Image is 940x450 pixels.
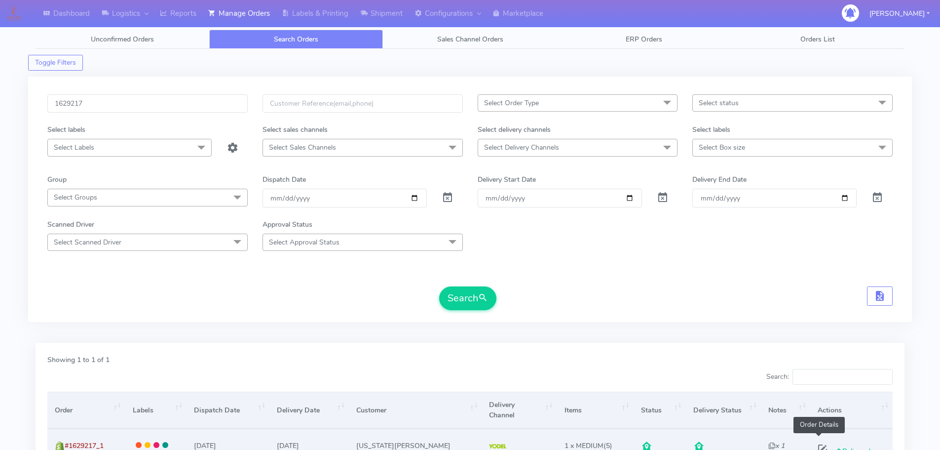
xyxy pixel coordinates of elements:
span: Search Orders [274,35,318,44]
label: Delivery End Date [692,174,747,185]
button: Toggle Filters [28,55,83,71]
span: Unconfirmed Orders [91,35,154,44]
span: ERP Orders [626,35,662,44]
label: Select delivery channels [478,124,551,135]
th: Customer: activate to sort column ascending [349,392,482,429]
th: Order: activate to sort column ascending [47,392,125,429]
label: Showing 1 to 1 of 1 [47,355,110,365]
th: Dispatch Date: activate to sort column ascending [187,392,269,429]
span: Select Labels [54,143,94,152]
label: Select labels [692,124,730,135]
span: Orders List [800,35,835,44]
th: Items: activate to sort column ascending [557,392,633,429]
th: Notes: activate to sort column ascending [761,392,810,429]
label: Dispatch Date [263,174,306,185]
label: Select sales channels [263,124,328,135]
label: Select labels [47,124,85,135]
button: [PERSON_NAME] [862,3,937,24]
span: Select Scanned Driver [54,238,121,247]
input: Order Id [47,94,248,113]
span: Select Delivery Channels [484,143,559,152]
span: Select status [699,98,739,108]
span: Select Groups [54,193,97,202]
label: Scanned Driver [47,219,94,230]
span: Sales Channel Orders [437,35,503,44]
label: Approval Status [263,219,312,230]
label: Group [47,174,67,185]
ul: Tabs [36,30,904,49]
th: Status: activate to sort column ascending [633,392,685,429]
th: Delivery Channel: activate to sort column ascending [482,392,557,429]
th: Labels: activate to sort column ascending [125,392,187,429]
th: Delivery Status: activate to sort column ascending [686,392,761,429]
input: Search: [792,369,893,385]
label: Delivery Start Date [478,174,536,185]
th: Delivery Date: activate to sort column ascending [269,392,349,429]
input: Customer Reference(email,phone) [263,94,463,113]
button: Search [439,286,496,310]
span: Select Box size [699,143,745,152]
label: Search: [766,369,893,385]
img: Yodel [489,444,506,449]
span: Select Sales Channels [269,143,336,152]
span: Select Order Type [484,98,539,108]
span: Select Approval Status [269,238,339,247]
th: Actions: activate to sort column ascending [810,392,893,429]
